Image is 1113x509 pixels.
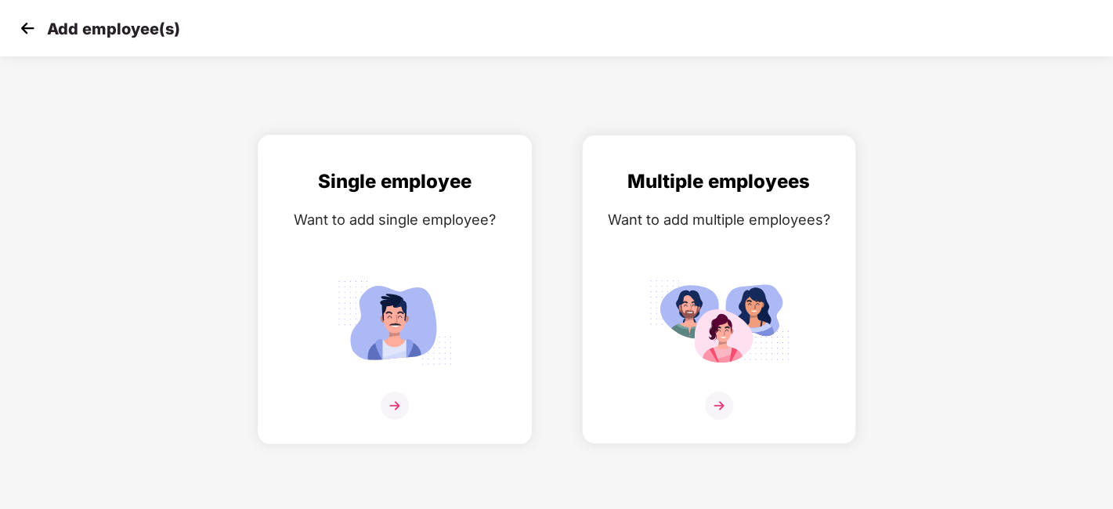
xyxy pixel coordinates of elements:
img: svg+xml;base64,PHN2ZyB4bWxucz0iaHR0cDovL3d3dy53My5vcmcvMjAwMC9zdmciIHdpZHRoPSIzNiIgaGVpZ2h0PSIzNi... [381,392,409,420]
img: svg+xml;base64,PHN2ZyB4bWxucz0iaHR0cDovL3d3dy53My5vcmcvMjAwMC9zdmciIHdpZHRoPSIzMCIgaGVpZ2h0PSIzMC... [16,16,39,40]
div: Multiple employees [598,167,840,197]
div: Single employee [274,167,515,197]
img: svg+xml;base64,PHN2ZyB4bWxucz0iaHR0cDovL3d3dy53My5vcmcvMjAwMC9zdmciIGlkPSJTaW5nbGVfZW1wbG95ZWUiIH... [324,273,465,371]
img: svg+xml;base64,PHN2ZyB4bWxucz0iaHR0cDovL3d3dy53My5vcmcvMjAwMC9zdmciIGlkPSJNdWx0aXBsZV9lbXBsb3llZS... [649,273,790,371]
p: Add employee(s) [47,20,180,38]
img: svg+xml;base64,PHN2ZyB4bWxucz0iaHR0cDovL3d3dy53My5vcmcvMjAwMC9zdmciIHdpZHRoPSIzNiIgaGVpZ2h0PSIzNi... [705,392,733,420]
div: Want to add single employee? [274,208,515,231]
div: Want to add multiple employees? [598,208,840,231]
